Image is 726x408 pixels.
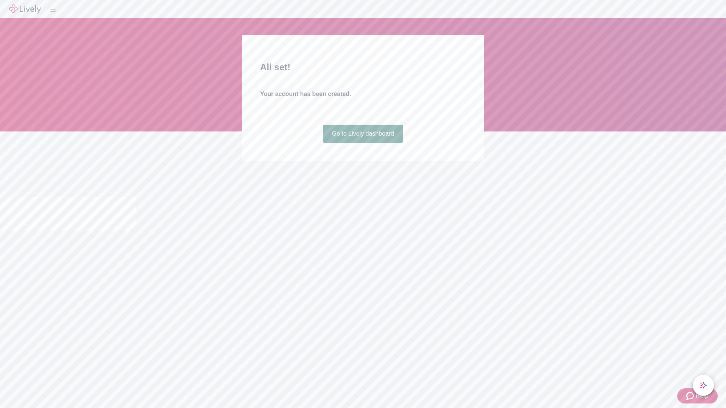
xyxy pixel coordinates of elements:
[677,388,718,403] button: Zendesk support iconHelp
[695,391,709,400] span: Help
[260,60,466,74] h2: All set!
[686,391,695,400] svg: Zendesk support icon
[700,382,707,389] svg: Lively AI Assistant
[9,5,41,14] img: Lively
[260,90,466,99] h4: Your account has been created.
[693,375,714,396] button: chat
[323,125,403,143] a: Go to Lively dashboard
[50,9,56,12] button: Log out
